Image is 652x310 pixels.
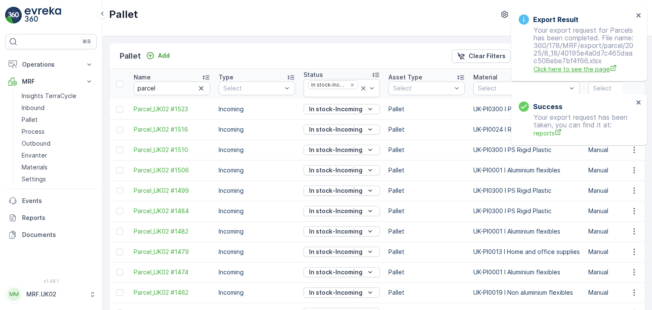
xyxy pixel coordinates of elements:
[134,105,210,113] span: Parcel_UK02 #1523
[82,38,91,45] p: ⌘B
[116,228,123,235] div: Toggle Row Selected
[304,104,380,114] button: In stock-Incoming
[469,140,584,160] td: UK-PI0300 I PS Rigid Plastic
[469,221,584,242] td: UK-PI0001 I Aluminium flexibles
[134,186,210,195] a: Parcel_UK02 #1499
[384,180,469,201] td: Pallet
[309,207,363,215] p: In stock-Incoming
[5,209,97,226] a: Reports
[22,139,51,148] p: Outbound
[304,206,380,216] button: In stock-Incoming
[309,268,363,276] p: In stock-Incoming
[469,160,584,180] td: UK-PI0001 I Aluminium flexibles
[134,125,210,134] span: Parcel_UK02 #1516
[304,226,380,237] button: In stock-Incoming
[304,165,380,175] button: In stock-Incoming
[309,166,363,175] p: In stock-Incoming
[534,65,633,73] a: Click here to see the page
[384,242,469,262] td: Pallet
[534,129,633,138] a: reports
[134,73,151,82] p: Name
[22,92,76,100] p: Insights TerraCycle
[219,73,233,82] p: Type
[384,160,469,180] td: Pallet
[304,145,380,155] button: In stock-Incoming
[116,289,123,296] div: Toggle Row Selected
[214,119,299,140] td: Incoming
[214,180,299,201] td: Incoming
[214,242,299,262] td: Incoming
[304,287,380,298] button: In stock-Incoming
[134,166,210,175] a: Parcel_UK02 #1506
[214,201,299,221] td: Incoming
[18,138,97,149] a: Outbound
[384,221,469,242] td: Pallet
[469,180,584,201] td: UK-PI0300 I PS Rigid Plastic
[469,52,506,60] p: Clear Filters
[134,248,210,256] span: Parcel_UK02 #1479
[393,84,452,93] p: Select
[214,282,299,303] td: Incoming
[348,82,357,88] div: Remove In stock-Incoming
[384,262,469,282] td: Pallet
[469,201,584,221] td: UK-PI0300 I PS Rigid Plastic
[469,119,584,140] td: UK-PI0024 I Rigid plastic
[5,56,97,73] button: Operations
[309,105,363,113] p: In stock-Incoming
[18,114,97,126] a: Pallet
[388,73,422,82] p: Asset Type
[384,282,469,303] td: Pallet
[22,104,45,112] p: Inbound
[7,287,21,301] div: MM
[469,99,584,119] td: UK-PI0300 I PS Rigid Plastic
[309,125,363,134] p: In stock-Incoming
[22,60,80,69] p: Operations
[22,116,38,124] p: Pallet
[134,146,210,154] a: Parcel_UK02 #1510
[309,186,363,195] p: In stock-Incoming
[22,127,45,136] p: Process
[304,247,380,257] button: In stock-Incoming
[214,99,299,119] td: Incoming
[22,175,46,183] p: Settings
[533,14,579,25] h3: Export Result
[116,248,123,255] div: Toggle Row Selected
[22,163,48,172] p: Materials
[519,26,633,73] p: Your export request for Parcels has been completed. File name: 360/178/MRF/export/parcel/2025/8_1...
[134,288,210,297] span: Parcel_UK02 #1462
[22,197,93,205] p: Events
[120,50,141,62] p: Pallet
[134,268,210,276] a: Parcel_UK02 #1474
[309,81,347,89] div: In stock-Incoming
[309,227,363,236] p: In stock-Incoming
[636,12,642,20] button: close
[384,140,469,160] td: Pallet
[109,8,138,21] p: Pallet
[384,119,469,140] td: Pallet
[469,262,584,282] td: UK-PI0001 I Aluminium flexibles
[116,208,123,214] div: Toggle Row Selected
[304,124,380,135] button: In stock-Incoming
[22,151,47,160] p: Envanter
[25,7,61,24] img: logo_light-DOdMpM7g.png
[116,126,123,133] div: Toggle Row Selected
[533,101,562,112] h3: Success
[22,77,80,86] p: MRF
[134,227,210,236] span: Parcel_UK02 #1482
[134,207,210,215] span: Parcel_UK02 #1484
[5,7,22,24] img: logo
[5,285,97,303] button: MMMRF.UK02
[134,82,210,95] input: Search
[636,99,642,107] button: close
[469,242,584,262] td: UK-PI0013 I Home and office supplies
[116,147,123,153] div: Toggle Row Selected
[214,262,299,282] td: Incoming
[214,221,299,242] td: Incoming
[214,160,299,180] td: Incoming
[384,201,469,221] td: Pallet
[116,106,123,113] div: Toggle Row Selected
[18,173,97,185] a: Settings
